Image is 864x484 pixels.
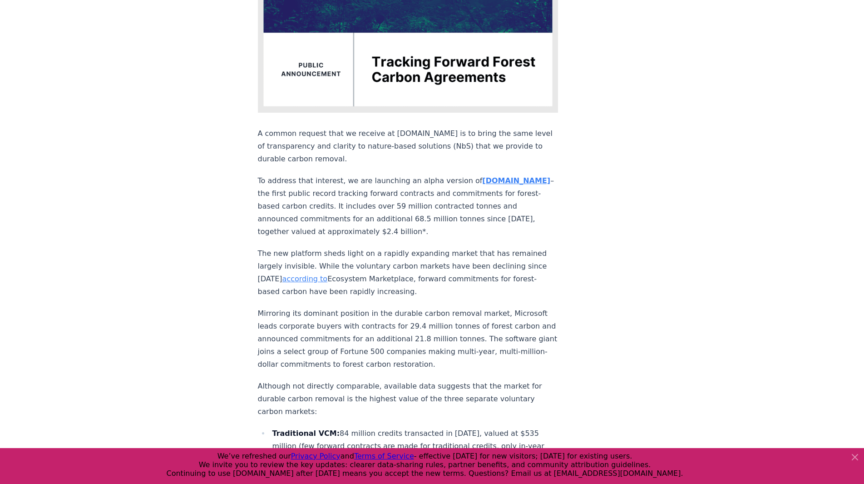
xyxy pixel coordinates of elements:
[258,127,558,165] p: A common request that we receive at [DOMAIN_NAME] is to bring the same level of transparency and ...
[282,274,328,283] a: according to
[258,380,558,418] p: Although not directly comparable, available data suggests that the market for durable carbon remo...
[482,176,550,185] a: [DOMAIN_NAME]
[258,247,558,298] p: The new platform sheds light on a rapidly expanding market that has remained largely invisible. W...
[258,307,558,371] p: Mirroring its dominant position in the durable carbon removal market, Microsoft leads corporate b...
[272,429,340,438] strong: Traditional VCM:
[258,175,558,238] p: To address that interest, we are launching an alpha version of –the first public record tracking ...
[270,427,558,465] li: 84 million credits transacted in [DATE], valued at $535 million (few forward contracts are made f...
